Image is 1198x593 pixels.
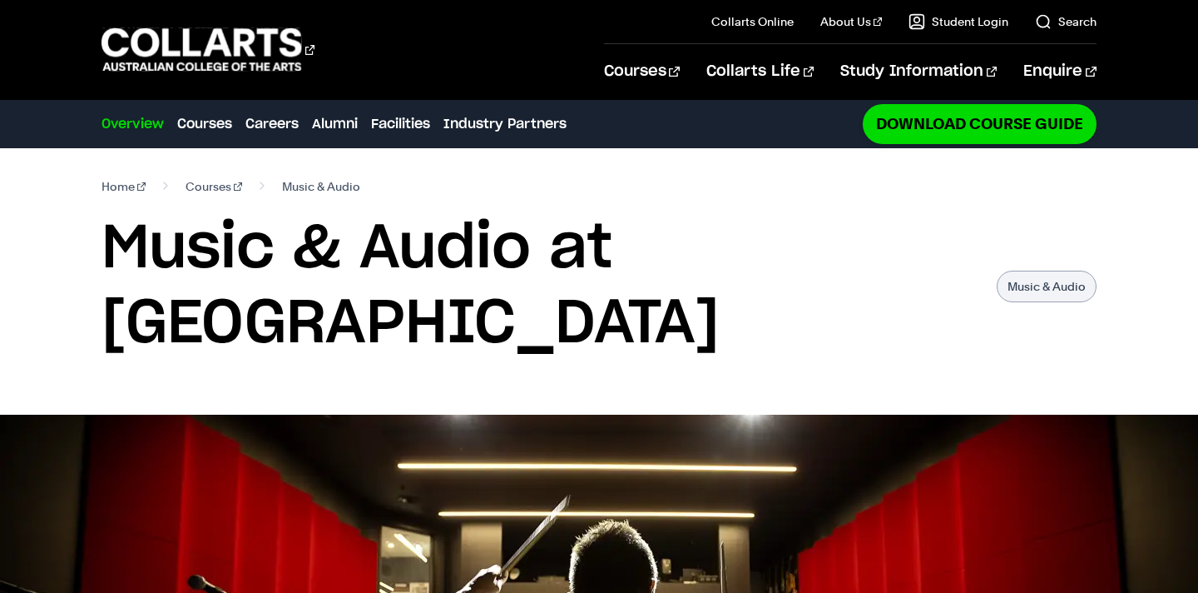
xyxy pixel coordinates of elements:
a: Careers [245,114,299,134]
a: Study Information [840,44,997,99]
a: Courses [186,175,242,198]
a: Collarts Life [706,44,814,99]
a: Student Login [908,13,1008,30]
a: Courses [604,44,680,99]
a: Collarts Online [711,13,794,30]
a: Industry Partners [443,114,567,134]
span: Music & Audio [282,175,360,198]
a: About Us [820,13,882,30]
h1: Music & Audio at [GEOGRAPHIC_DATA] [101,212,979,361]
a: Search [1035,13,1097,30]
a: Facilities [371,114,430,134]
a: Enquire [1023,44,1096,99]
p: Music & Audio [997,271,1097,302]
a: Overview [101,114,164,134]
a: Alumni [312,114,358,134]
div: Go to homepage [101,26,314,73]
a: Home [101,175,146,198]
a: Download Course Guide [863,104,1097,143]
a: Courses [177,114,232,134]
